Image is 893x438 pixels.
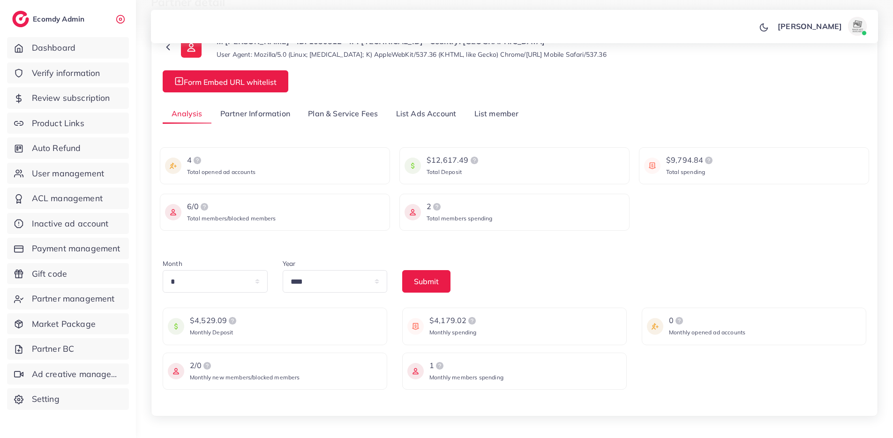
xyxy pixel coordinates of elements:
a: Partner BC [7,338,129,360]
a: List member [465,104,527,124]
span: Dashboard [32,42,75,54]
span: Partner BC [32,343,75,355]
span: Review subscription [32,92,110,104]
p: [PERSON_NAME] [778,21,842,32]
a: Market Package [7,313,129,335]
span: Product Links [32,117,84,129]
img: icon payment [165,201,181,223]
img: avatar [848,17,867,36]
span: Auto Refund [32,142,81,154]
span: Ad creative management [32,368,122,380]
div: 1 [429,360,503,371]
a: logoEcomdy Admin [12,11,87,27]
img: icon payment [168,315,184,337]
img: logo [202,360,213,371]
img: icon payment [405,155,421,177]
a: Partner Information [211,104,299,124]
img: logo [227,315,238,326]
a: Auto Refund [7,137,129,159]
img: icon payment [168,360,184,382]
span: Payment management [32,242,120,255]
span: Total members/blocked members [187,215,276,222]
img: logo [674,315,685,326]
a: Plan & Service Fees [299,104,387,124]
div: $9,794.84 [666,155,714,166]
span: Market Package [32,318,96,330]
button: Submit [402,270,450,293]
span: Gift code [32,268,67,280]
div: $4,529.09 [190,315,238,326]
a: Payment management [7,238,129,259]
img: icon payment [407,360,424,382]
img: logo [434,360,445,371]
a: [PERSON_NAME]avatar [773,17,870,36]
img: icon payment [407,315,424,337]
a: Setting [7,388,129,410]
a: Ad creative management [7,363,129,385]
span: Monthly members spending [429,374,503,381]
img: icon payment [405,201,421,223]
a: Verify information [7,62,129,84]
span: Total Deposit [427,168,462,175]
img: logo [199,201,210,212]
a: Product Links [7,113,129,134]
div: 4 [187,155,255,166]
div: $4,179.02 [429,315,478,326]
span: Total opened ad accounts [187,168,255,175]
span: Verify information [32,67,100,79]
img: logo [466,315,478,326]
img: logo [469,155,480,166]
span: Monthly spending [429,329,477,336]
small: User Agent: Mozilla/5.0 (Linux; [MEDICAL_DATA]; K) AppleWebKit/537.36 (KHTML, like Gecko) Chrome/... [217,50,607,59]
img: logo [431,201,443,212]
span: Total members spending [427,215,493,222]
a: Partner management [7,288,129,310]
img: icon payment [647,315,663,337]
a: List Ads Account [387,104,465,124]
a: ACL management [7,188,129,209]
div: 0 [669,315,745,326]
span: Total spending [666,168,705,175]
span: ACL management [32,192,103,204]
span: Monthly Deposit [190,329,233,336]
h2: Ecomdy Admin [33,15,87,23]
span: Partner management [32,293,115,305]
img: icon payment [644,155,660,177]
span: Monthly new members/blocked members [190,374,300,381]
div: 2/0 [190,360,300,371]
label: Month [163,259,182,268]
div: 2 [427,201,493,212]
img: logo [12,11,29,27]
span: Inactive ad account [32,218,109,230]
label: Year [283,259,296,268]
span: Monthly opened ad accounts [669,329,745,336]
img: icon payment [165,155,181,177]
div: $12,617.49 [427,155,480,166]
span: Setting [32,393,60,405]
button: Form Embed URL whitelist [163,70,288,92]
a: Review subscription [7,87,129,109]
img: logo [703,155,714,166]
a: User management [7,163,129,184]
a: Gift code [7,263,129,285]
a: Dashboard [7,37,129,59]
span: User management [32,167,104,180]
a: Inactive ad account [7,213,129,234]
a: Analysis [163,104,211,124]
div: 6/0 [187,201,276,212]
img: logo [192,155,203,166]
